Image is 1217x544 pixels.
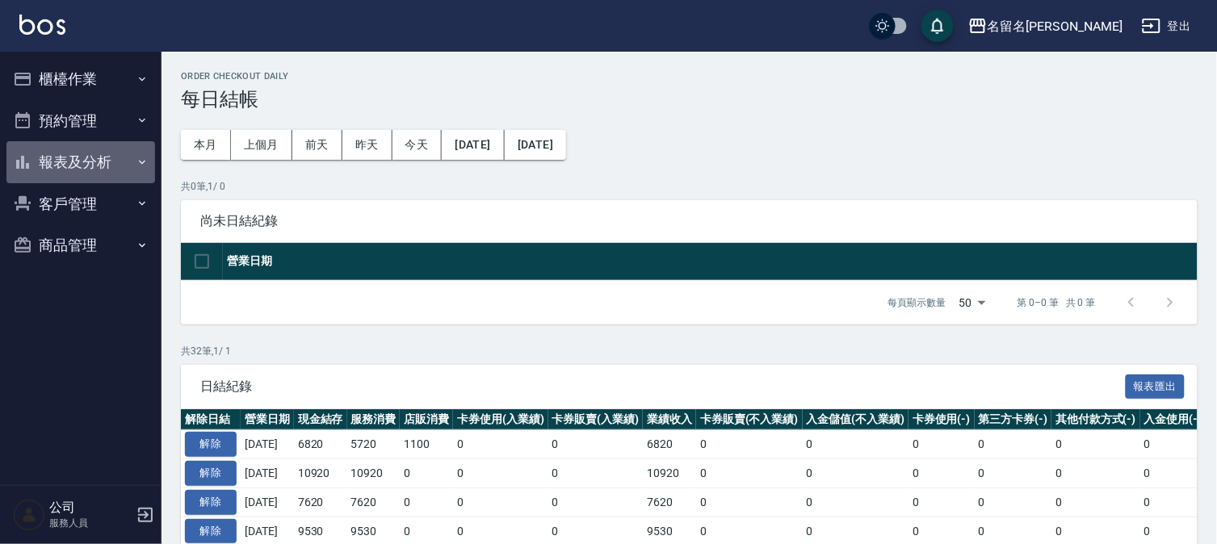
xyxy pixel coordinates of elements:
button: [DATE] [505,130,566,160]
th: 卡券使用(入業績) [453,409,548,430]
td: 7620 [347,488,401,517]
td: 0 [909,488,975,517]
td: 0 [548,459,644,488]
th: 業績收入 [643,409,696,430]
td: 10920 [347,459,401,488]
button: 解除 [185,461,237,486]
td: 0 [1140,430,1207,459]
td: 0 [453,488,548,517]
th: 服務消費 [347,409,401,430]
img: Person [13,499,45,531]
td: 1100 [400,430,453,459]
td: 0 [803,488,909,517]
th: 店販消費 [400,409,453,430]
th: 入金儲值(不入業績) [803,409,909,430]
td: 0 [1051,430,1140,459]
button: 前天 [292,130,342,160]
td: 0 [696,430,803,459]
td: [DATE] [241,488,294,517]
th: 卡券販賣(入業績) [548,409,644,430]
button: 今天 [392,130,443,160]
td: 10920 [294,459,347,488]
td: 0 [975,459,1052,488]
button: 解除 [185,490,237,515]
th: 營業日期 [223,243,1198,281]
td: 0 [909,430,975,459]
span: 尚未日結紀錄 [200,213,1178,229]
td: 6820 [643,430,696,459]
div: 50 [953,281,992,324]
button: 解除 [185,519,237,544]
td: 0 [548,430,644,459]
button: 報表及分析 [6,141,155,183]
th: 卡券使用(-) [909,409,975,430]
h3: 每日結帳 [181,88,1198,111]
button: 昨天 [342,130,392,160]
td: 5720 [347,430,401,459]
td: 0 [909,459,975,488]
button: 商品管理 [6,224,155,266]
button: save [921,10,954,42]
button: 櫃檯作業 [6,58,155,100]
th: 入金使用(-) [1140,409,1207,430]
td: 0 [1140,459,1207,488]
button: 報表匯出 [1126,375,1186,400]
button: 解除 [185,432,237,457]
th: 營業日期 [241,409,294,430]
button: [DATE] [442,130,504,160]
td: 0 [453,459,548,488]
td: [DATE] [241,430,294,459]
div: 名留名[PERSON_NAME] [988,16,1123,36]
td: 6820 [294,430,347,459]
th: 現金結存 [294,409,347,430]
td: 0 [548,488,644,517]
th: 第三方卡券(-) [975,409,1052,430]
th: 其他付款方式(-) [1051,409,1140,430]
td: 0 [1051,459,1140,488]
td: 7620 [643,488,696,517]
td: 0 [400,488,453,517]
button: 登出 [1135,11,1198,41]
h5: 公司 [49,500,132,516]
td: 0 [453,430,548,459]
button: 預約管理 [6,100,155,142]
td: 0 [696,459,803,488]
th: 解除日結 [181,409,241,430]
p: 共 0 筆, 1 / 0 [181,179,1198,194]
td: 0 [803,430,909,459]
h2: Order checkout daily [181,71,1198,82]
td: 0 [1140,488,1207,517]
td: 0 [400,459,453,488]
button: 名留名[PERSON_NAME] [962,10,1129,43]
button: 本月 [181,130,231,160]
td: 0 [803,459,909,488]
td: 0 [696,488,803,517]
a: 報表匯出 [1126,378,1186,393]
td: 0 [975,488,1052,517]
p: 服務人員 [49,516,132,530]
button: 上個月 [231,130,292,160]
td: [DATE] [241,459,294,488]
span: 日結紀錄 [200,379,1126,395]
img: Logo [19,15,65,35]
td: 7620 [294,488,347,517]
button: 客戶管理 [6,183,155,225]
p: 每頁顯示數量 [888,295,946,310]
p: 第 0–0 筆 共 0 筆 [1018,295,1096,310]
td: 0 [1051,488,1140,517]
td: 10920 [643,459,696,488]
td: 0 [975,430,1052,459]
th: 卡券販賣(不入業績) [696,409,803,430]
p: 共 32 筆, 1 / 1 [181,344,1198,358]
